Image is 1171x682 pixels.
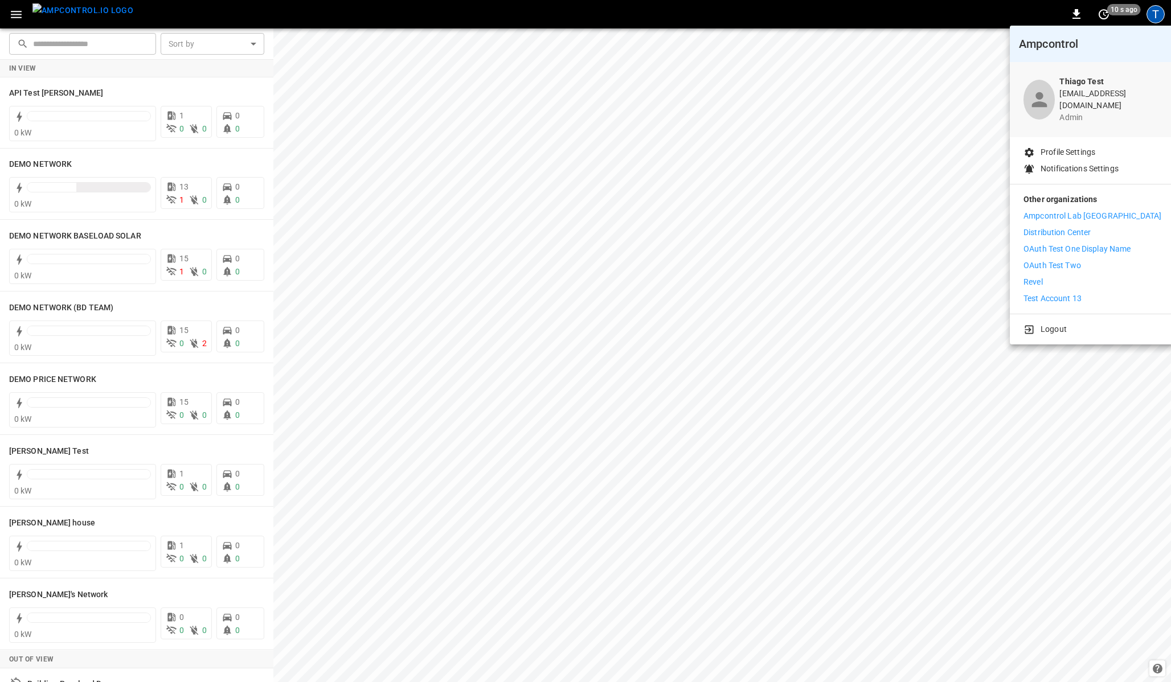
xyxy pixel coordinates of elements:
p: OAuth Test Two [1023,260,1081,272]
p: Logout [1041,323,1067,335]
p: Notifications Settings [1041,163,1119,175]
p: admin [1059,112,1161,124]
p: Other organizations [1023,194,1161,210]
div: profile-icon [1023,80,1055,120]
b: Thiago Test [1059,77,1103,86]
p: Distribution Center [1023,227,1091,239]
p: Test Account 13 [1023,293,1082,305]
p: Revel [1023,276,1043,288]
p: Profile Settings [1041,146,1095,158]
p: [EMAIL_ADDRESS][DOMAIN_NAME] [1059,88,1161,112]
p: OAuth Test One Display Name [1023,243,1131,255]
h6: Ampcontrol [1019,35,1166,53]
p: Ampcontrol Lab [GEOGRAPHIC_DATA] [1023,210,1161,222]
